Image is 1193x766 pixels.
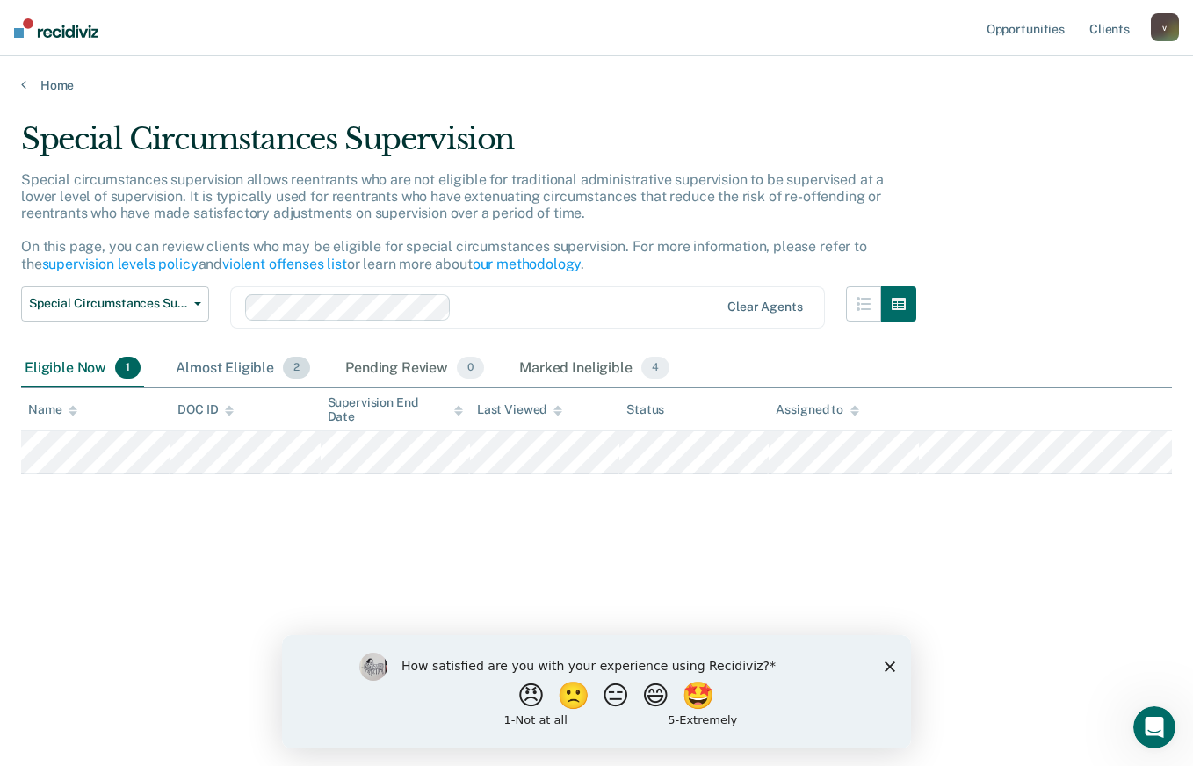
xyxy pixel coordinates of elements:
[21,121,916,171] div: Special Circumstances Supervision
[172,350,314,388] div: Almost Eligible2
[328,395,463,425] div: Supervision End Date
[457,357,484,379] span: 0
[222,256,347,272] a: violent offenses list
[21,350,144,388] div: Eligible Now1
[626,402,664,417] div: Status
[342,350,488,388] div: Pending Review0
[1133,706,1175,748] iframe: Intercom live chat
[42,256,199,272] a: supervision levels policy
[177,402,234,417] div: DOC ID
[21,171,884,272] p: Special circumstances supervision allows reentrants who are not eligible for traditional administ...
[21,286,209,322] button: Special Circumstances Supervision
[28,402,77,417] div: Name
[282,635,911,748] iframe: Survey by Kim from Recidiviz
[283,357,310,379] span: 2
[641,357,669,379] span: 4
[477,402,562,417] div: Last Viewed
[516,350,673,388] div: Marked Ineligible4
[1151,13,1179,41] button: v
[21,77,1172,93] a: Home
[776,402,858,417] div: Assigned to
[473,256,582,272] a: our methodology
[115,357,141,379] span: 1
[29,296,187,311] span: Special Circumstances Supervision
[14,18,98,38] img: Recidiviz
[727,300,802,314] div: Clear agents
